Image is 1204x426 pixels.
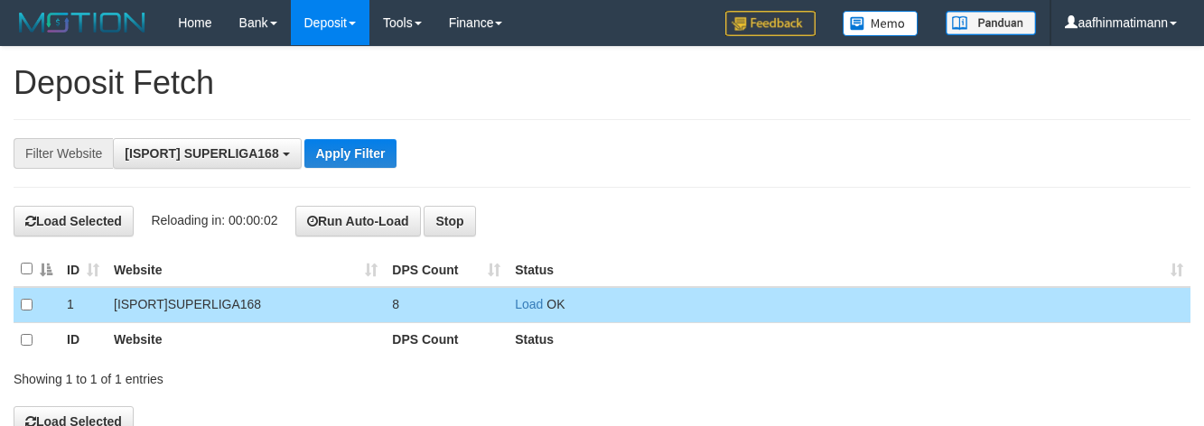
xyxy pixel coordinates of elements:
button: Stop [424,206,475,236]
th: Status: activate to sort column ascending [508,252,1190,287]
th: Website [107,322,385,357]
span: OK [546,297,565,311]
span: 8 [392,297,399,311]
div: Filter Website [14,138,113,169]
button: Apply Filter [304,139,396,168]
th: DPS Count: activate to sort column ascending [385,252,508,287]
img: Button%20Memo.svg [843,11,919,36]
th: DPS Count [385,322,508,357]
h1: Deposit Fetch [14,65,1190,101]
span: Reloading in: 00:00:02 [151,213,277,227]
th: ID [60,322,107,357]
img: MOTION_logo.png [14,9,151,36]
th: Website: activate to sort column ascending [107,252,385,287]
td: 1 [60,287,107,323]
th: ID: activate to sort column ascending [60,252,107,287]
img: panduan.png [946,11,1036,35]
th: Status [508,322,1190,357]
button: Run Auto-Load [295,206,421,236]
button: [ISPORT] SUPERLIGA168 [113,138,301,169]
div: Showing 1 to 1 of 1 entries [14,363,488,388]
a: Load [515,297,543,311]
span: [ISPORT] SUPERLIGA168 [125,146,278,161]
button: Load Selected [14,206,134,236]
td: [ISPORT] SUPERLIGA168 [107,287,385,323]
img: Feedback.jpg [725,11,816,36]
